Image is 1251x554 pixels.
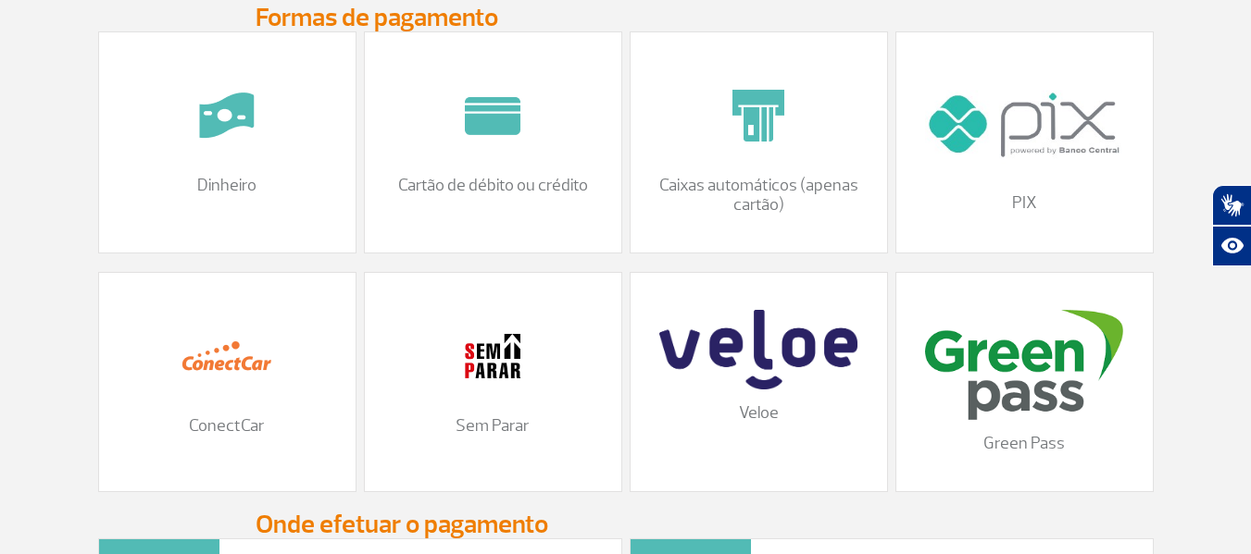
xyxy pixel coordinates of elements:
img: 10.png [712,69,805,162]
p: Green Pass [915,434,1134,454]
button: Abrir tradutor de língua de sinais. [1212,185,1251,226]
button: Abrir recursos assistivos. [1212,226,1251,266]
img: 12.png [181,310,273,402]
img: 9.png [446,69,539,162]
img: download%20%2816%29.png [925,310,1122,420]
p: ConectCar [118,416,337,437]
p: Caixas automáticos (apenas cartão) [649,176,869,215]
h3: Onde efetuar o pagamento [256,511,996,538]
h3: Formas de pagamento [256,4,996,31]
p: Cartão de débito ou crédito [383,176,603,196]
p: Sem Parar [383,416,603,437]
div: Plugin de acessibilidade da Hand Talk. [1212,185,1251,266]
p: Dinheiro [118,176,337,196]
img: veloe-logo-1%20%281%29.png [659,310,857,389]
img: 11.png [446,310,539,402]
p: PIX [915,193,1134,214]
p: Veloe [649,403,869,424]
img: logo-pix_300x168.jpg [925,69,1122,179]
img: 7.png [181,69,273,162]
